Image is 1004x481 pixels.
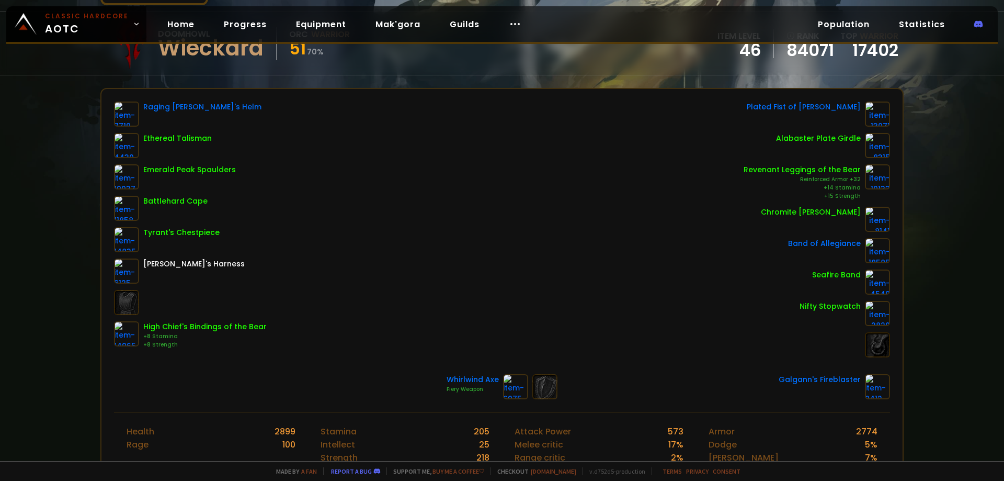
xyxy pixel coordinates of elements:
[114,196,139,221] img: item-11858
[301,467,317,475] a: a fan
[865,438,877,451] div: 5 %
[744,164,861,175] div: Revenant Leggings of the Bear
[812,270,861,281] div: Seafire Band
[476,451,489,464] div: 218
[367,14,429,35] a: Mak'gora
[744,192,861,200] div: +15 Strength
[709,451,779,464] div: [PERSON_NAME]
[143,321,267,332] div: High Chief's Bindings of the Bear
[891,14,953,35] a: Statistics
[114,133,139,158] img: item-4430
[515,425,571,438] div: Attack Power
[127,438,149,451] div: Rage
[809,14,878,35] a: Population
[275,425,295,438] div: 2899
[143,259,245,270] div: [PERSON_NAME]'s Harness
[668,438,683,451] div: 17 %
[709,425,735,438] div: Armor
[114,227,139,252] img: item-14835
[852,38,898,62] a: 17402
[45,12,129,37] span: AOTC
[270,467,317,475] span: Made by
[143,227,220,238] div: Tyrant's Chestpiece
[321,438,355,451] div: Intellect
[143,164,236,175] div: Emerald Peak Spaulders
[865,102,890,127] img: item-13071
[114,321,139,346] img: item-14965
[215,14,275,35] a: Progress
[531,467,576,475] a: [DOMAIN_NAME]
[331,467,372,475] a: Report a bug
[865,207,890,232] img: item-8141
[761,207,861,218] div: Chromite [PERSON_NAME]
[663,467,682,475] a: Terms
[671,451,683,464] div: 2 %
[744,175,861,184] div: Reinforced Armor +32
[865,270,890,295] img: item-4549
[786,42,834,58] a: 84071
[709,438,737,451] div: Dodge
[288,14,355,35] a: Equipment
[307,47,324,57] small: 70 %
[143,102,261,113] div: Raging [PERSON_NAME]'s Helm
[788,238,861,249] div: Band of Allegiance
[515,438,563,451] div: Melee critic
[490,467,576,475] span: Checkout
[45,12,129,21] small: Classic Hardcore
[114,259,139,284] img: item-6125
[865,238,890,263] img: item-18585
[6,6,146,42] a: Classic HardcoreAOTC
[321,451,358,464] div: Strength
[127,425,154,438] div: Health
[159,14,203,35] a: Home
[865,374,890,399] img: item-9412
[744,184,861,192] div: +14 Stamina
[474,425,489,438] div: 205
[158,40,264,56] div: Wieckard
[441,14,488,35] a: Guilds
[865,301,890,326] img: item-2820
[143,341,267,349] div: +8 Strength
[447,385,499,394] div: Fiery Weapon
[747,102,861,113] div: Plated Fist of [PERSON_NAME]
[282,438,295,451] div: 100
[321,425,357,438] div: Stamina
[143,332,267,341] div: +8 Stamina
[289,37,306,60] span: 51
[114,164,139,189] img: item-19037
[515,451,565,464] div: Range critic
[713,467,740,475] a: Consent
[447,374,499,385] div: Whirlwind Axe
[583,467,645,475] span: v. d752d5 - production
[686,467,709,475] a: Privacy
[432,467,484,475] a: Buy me a coffee
[776,133,861,144] div: Alabaster Plate Girdle
[386,467,484,475] span: Support me,
[503,374,528,399] img: item-6975
[717,42,761,58] div: 46
[865,133,890,158] img: item-8315
[779,374,861,385] div: Galgann's Fireblaster
[143,133,212,144] div: Ethereal Talisman
[800,301,861,312] div: Nifty Stopwatch
[865,451,877,464] div: 7 %
[114,102,139,127] img: item-7719
[865,164,890,189] img: item-10133
[856,425,877,438] div: 2774
[143,196,208,207] div: Battlehard Cape
[668,425,683,438] div: 573
[479,438,489,451] div: 25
